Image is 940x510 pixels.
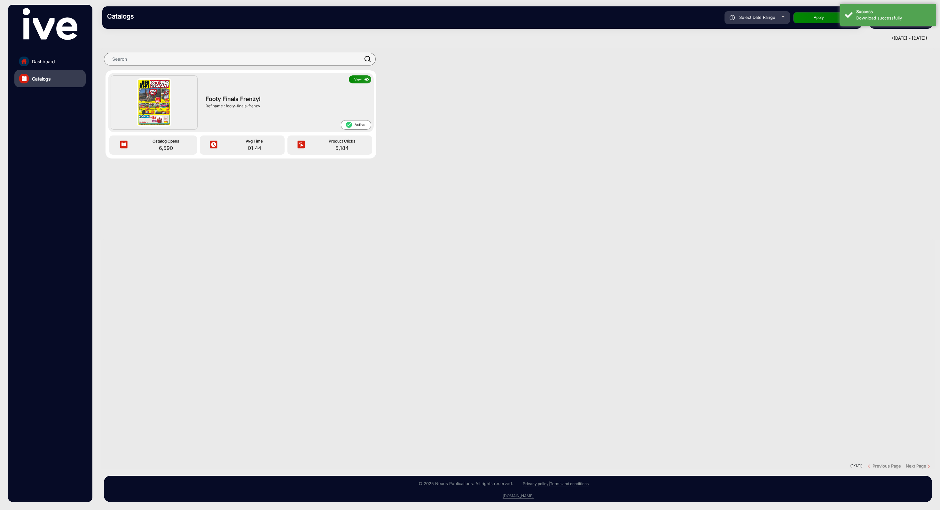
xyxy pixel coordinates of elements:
div: Download successfully [856,15,931,21]
h3: Catalogs [107,12,197,20]
button: Viewicon [349,75,371,83]
a: | [549,481,550,486]
span: Catalogs [32,75,51,82]
small: © 2025 Nexus Publications. All rights reserved. [419,481,513,486]
pre: ( / ) [850,463,863,469]
span: Select Date Range [739,15,775,20]
span: Footy Finals Frenzy! [206,95,368,103]
mat-icon: check_circle [345,121,352,128]
strong: Next Page [906,463,926,468]
div: Success [856,9,931,15]
span: 01:44 [226,144,283,152]
span: 6,590 [136,144,195,152]
img: icon [209,140,218,150]
div: ([DATE] - [DATE]) [96,35,927,42]
strong: 1-1 [852,463,857,468]
img: icon [363,76,371,83]
img: icon [296,140,306,150]
img: icon [730,15,735,20]
span: Dashboard [32,58,55,65]
button: Apply [793,12,844,23]
strong: 1 [859,463,861,468]
span: Avg Time [226,138,283,144]
span: 5,184 [313,144,371,152]
img: vmg-logo [23,8,77,40]
span: Catalog Opens [136,138,195,144]
img: Footy Finals Frenzy! [137,78,171,127]
input: Search [104,53,376,66]
div: Ref name : footy-finals-frenzy [206,103,368,109]
img: catalog [22,76,27,81]
img: previous button [868,464,873,469]
span: Product Clicks [313,138,371,144]
a: Privacy policy [523,481,549,486]
a: [DOMAIN_NAME] [503,493,534,498]
strong: Previous Page [873,463,901,468]
a: Terms and conditions [550,481,589,486]
span: Active [341,120,371,130]
img: Next button [926,464,931,469]
a: Catalogs [14,70,86,87]
img: home [21,58,27,64]
img: prodSearch.svg [364,56,371,62]
img: icon [119,140,129,150]
a: Dashboard [14,53,86,70]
